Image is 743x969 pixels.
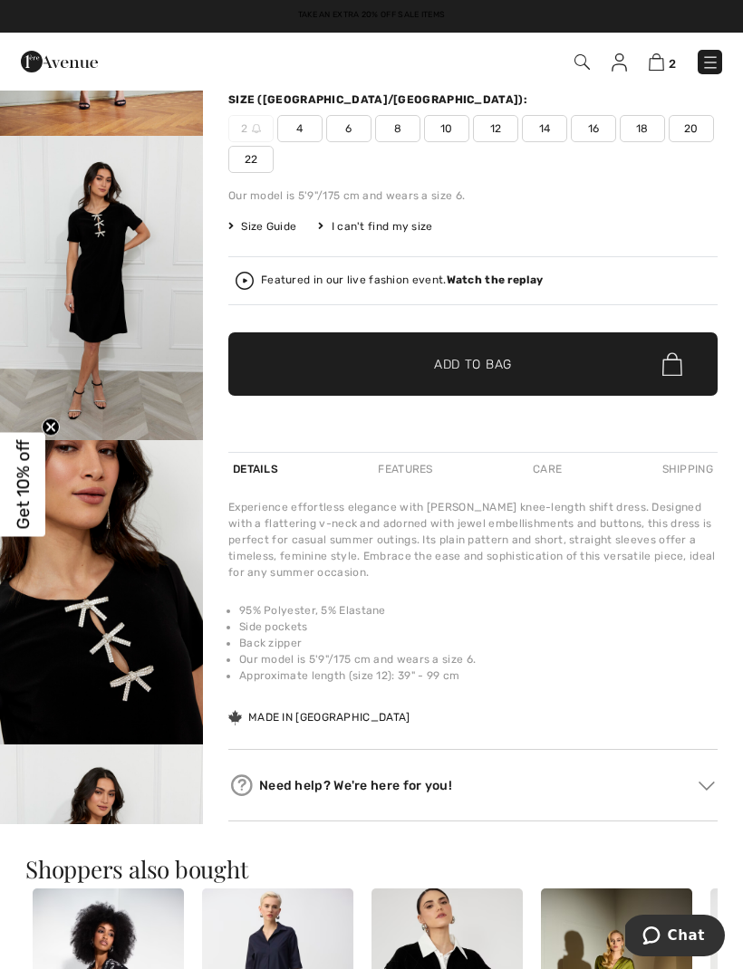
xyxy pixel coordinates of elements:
li: Back zipper [239,635,718,651]
img: Menu [701,53,719,72]
div: Features [373,453,437,485]
div: I can't find my size [318,218,432,235]
img: ring-m.svg [252,124,261,133]
span: 6 [326,115,371,142]
img: Arrow2.svg [699,782,715,791]
div: Made in [GEOGRAPHIC_DATA] [228,709,410,725]
span: Size Guide [228,218,296,235]
div: Featured in our live fashion event. [261,274,543,286]
span: 4 [277,115,323,142]
div: Need help? We're here for you! [228,772,718,799]
img: Watch the replay [236,272,254,290]
div: Experience effortless elegance with [PERSON_NAME] knee-length shift dress. Designed with a flatte... [228,499,718,580]
button: Add to Bag [228,332,718,396]
span: 8 [375,115,420,142]
div: Care [528,453,566,485]
li: 95% Polyester, 5% Elastane [239,602,718,619]
a: 2 [649,51,676,72]
iframe: Opens a widget where you can chat to one of our agents [625,915,725,960]
li: Side pockets [239,619,718,635]
span: 2 [228,115,274,142]
span: 10 [424,115,469,142]
span: Add to Bag [434,355,512,374]
span: 2 [669,57,676,71]
img: Search [574,54,590,70]
span: Get 10% off [13,440,34,530]
span: 14 [522,115,567,142]
div: Our model is 5'9"/175 cm and wears a size 6. [228,187,718,204]
img: Bag.svg [662,352,682,376]
strong: Watch the replay [447,273,544,286]
img: 1ère Avenue [21,43,98,80]
button: Close teaser [42,418,60,437]
li: Approximate length (size 12): 39" - 99 cm [239,667,718,684]
div: Details [228,453,283,485]
div: Size ([GEOGRAPHIC_DATA]/[GEOGRAPHIC_DATA]): [228,91,531,108]
a: 1ère Avenue [21,52,98,69]
span: 16 [571,115,616,142]
li: Our model is 5'9"/175 cm and wears a size 6. [239,651,718,667]
span: 22 [228,146,274,173]
span: 12 [473,115,518,142]
img: My Info [612,53,627,72]
span: 20 [669,115,714,142]
a: Take an Extra 20% Off Sale Items [298,10,446,19]
h3: Shoppers also bought [25,858,718,881]
div: Shipping [658,453,718,485]
img: Shopping Bag [649,53,664,71]
span: 18 [620,115,665,142]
